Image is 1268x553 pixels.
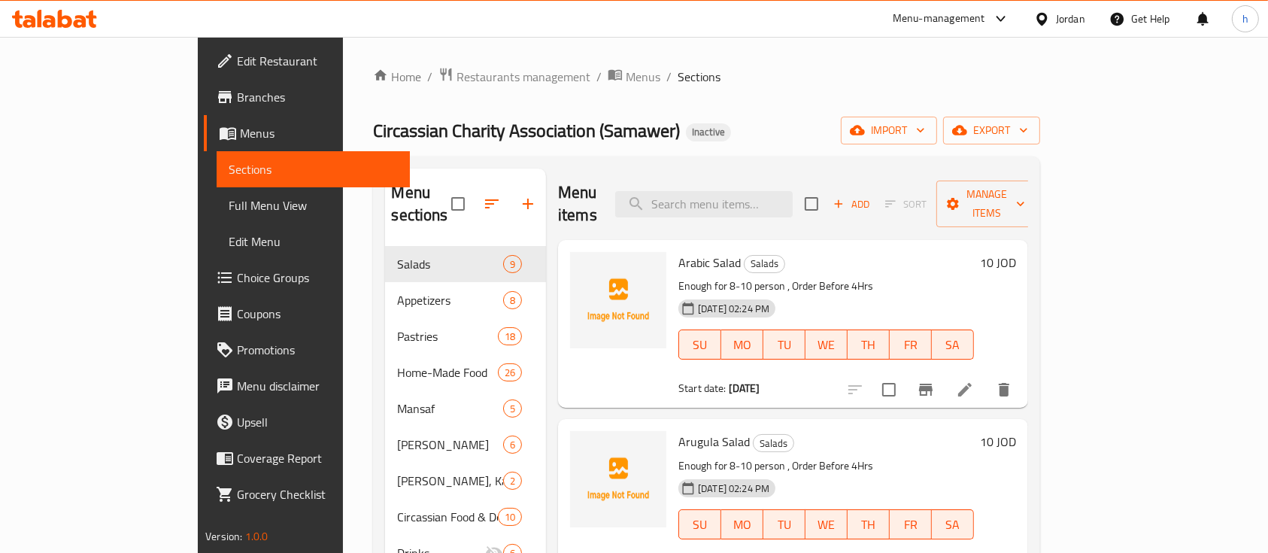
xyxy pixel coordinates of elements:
[955,121,1028,140] span: export
[721,509,763,539] button: MO
[385,463,546,499] div: [PERSON_NAME], Kabseh, [PERSON_NAME], Freekeh2
[204,332,410,368] a: Promotions
[510,186,546,222] button: Add section
[853,121,925,140] span: import
[391,181,451,226] h2: Menu sections
[678,430,750,453] span: Arugula Salad
[499,366,521,380] span: 26
[397,363,497,381] span: Home-Made Food
[503,472,522,490] div: items
[848,509,890,539] button: TH
[686,123,731,141] div: Inactive
[205,527,242,546] span: Version:
[397,436,502,454] span: [PERSON_NAME]
[678,457,974,476] p: Enough for 8-10 person , Order Before 4Hrs
[503,291,522,309] div: items
[980,252,1016,273] h6: 10 JOD
[229,196,398,214] span: Full Menu View
[504,474,521,488] span: 2
[385,318,546,354] div: Pastries18
[875,193,936,216] span: Select section first
[908,372,944,408] button: Branch-specific-item
[615,191,793,217] input: search
[1242,11,1248,27] span: h
[240,124,398,142] span: Menus
[811,514,842,536] span: WE
[608,67,660,87] a: Menus
[237,449,398,467] span: Coverage Report
[397,472,502,490] div: Ozzy, Kabseh, Bukhari, Freekeh
[385,427,546,463] div: [PERSON_NAME]6
[397,327,497,345] span: Pastries
[890,330,932,360] button: FR
[237,52,398,70] span: Edit Restaurant
[678,277,974,296] p: Enough for 8-10 person , Order Before 4Hrs
[811,334,842,356] span: WE
[948,185,1025,223] span: Manage items
[217,187,410,223] a: Full Menu View
[438,67,590,87] a: Restaurants management
[204,260,410,296] a: Choice Groups
[943,117,1040,144] button: export
[204,476,410,512] a: Grocery Checklist
[498,327,522,345] div: items
[769,334,799,356] span: TU
[805,509,848,539] button: WE
[956,381,974,399] a: Edit menu item
[890,509,932,539] button: FR
[678,378,727,398] span: Start date:
[678,251,741,274] span: Arabic Salad
[204,79,410,115] a: Branches
[474,186,510,222] span: Sort sections
[229,160,398,178] span: Sections
[503,436,522,454] div: items
[245,527,268,546] span: 1.0.0
[932,330,974,360] button: SA
[678,509,721,539] button: SU
[504,257,521,272] span: 9
[558,181,597,226] h2: Menu items
[763,330,805,360] button: TU
[570,431,666,527] img: Arugula Salad
[204,368,410,404] a: Menu disclaimer
[980,431,1016,452] h6: 10 JOD
[763,509,805,539] button: TU
[685,514,715,536] span: SU
[729,378,760,398] b: [DATE]
[397,508,497,526] span: Circassian Food & Desserts
[827,193,875,216] span: Add item
[397,255,502,273] span: Salads
[504,438,521,452] span: 6
[237,413,398,431] span: Upsell
[938,514,968,536] span: SA
[204,404,410,440] a: Upsell
[686,126,731,138] span: Inactive
[204,296,410,332] a: Coupons
[854,334,884,356] span: TH
[204,440,410,476] a: Coverage Report
[385,390,546,427] div: Mansaf5
[805,330,848,360] button: WE
[217,223,410,260] a: Edit Menu
[932,509,974,539] button: SA
[570,252,666,348] img: Arabic Salad
[397,291,502,309] span: Appetizers
[727,514,757,536] span: MO
[938,334,968,356] span: SA
[237,269,398,287] span: Choice Groups
[499,510,521,524] span: 10
[727,334,757,356] span: MO
[827,193,875,216] button: Add
[373,67,1039,87] nav: breadcrumb
[503,400,522,418] div: items
[229,232,398,251] span: Edit Menu
[678,68,720,86] span: Sections
[745,255,784,272] span: Salads
[217,151,410,187] a: Sections
[769,514,799,536] span: TU
[504,402,521,416] span: 5
[385,354,546,390] div: Home-Made Food26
